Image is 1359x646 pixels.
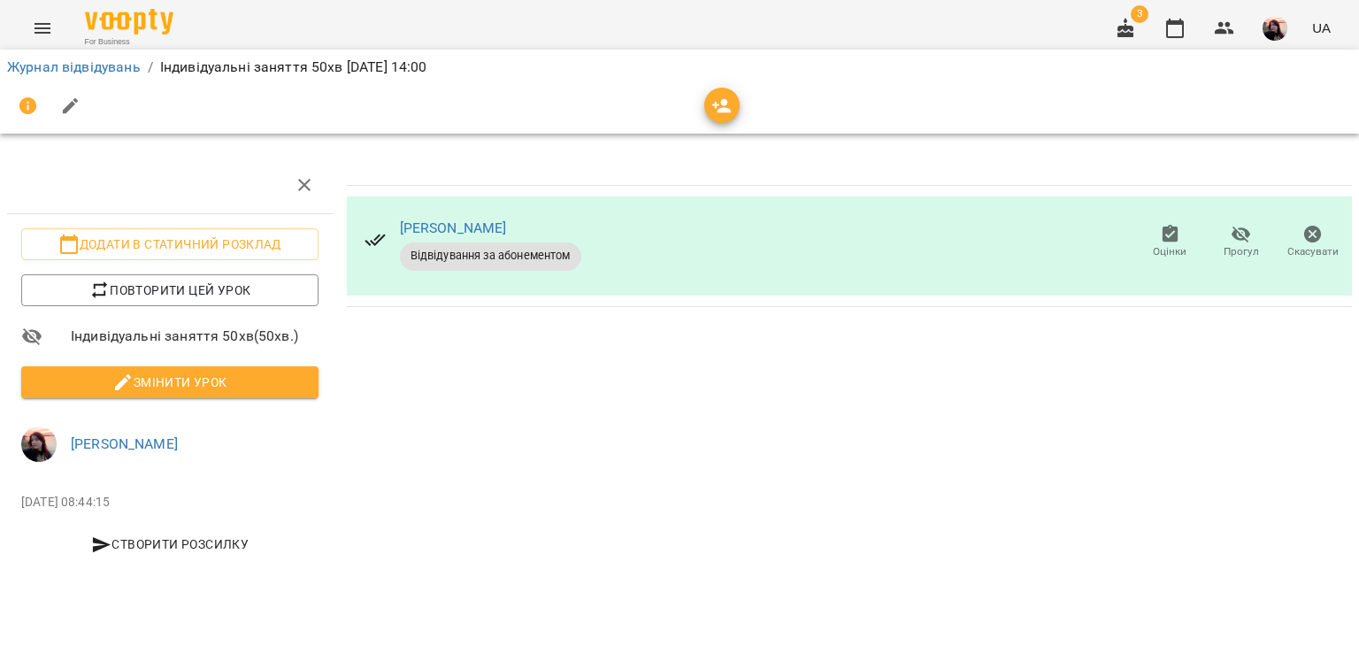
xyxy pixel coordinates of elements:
img: Voopty Logo [85,9,173,35]
button: Скасувати [1277,218,1348,267]
a: Журнал відвідувань [7,58,141,75]
span: Оцінки [1153,244,1186,259]
span: Прогул [1224,244,1259,259]
span: UA [1312,19,1331,37]
button: Змінити урок [21,366,319,398]
span: Змінити урок [35,372,304,393]
span: Додати в статичний розклад [35,234,304,255]
button: Menu [21,7,64,50]
img: 593dfa334cc66595748fde4e2f19f068.jpg [21,427,57,462]
button: Повторити цей урок [21,274,319,306]
span: 3 [1131,5,1148,23]
span: Створити розсилку [28,534,311,555]
li: / [148,57,153,78]
span: Скасувати [1287,244,1339,259]
button: UA [1305,12,1338,44]
p: [DATE] 08:44:15 [21,494,319,511]
span: Відвідування за абонементом [400,248,581,264]
a: [PERSON_NAME] [71,435,178,452]
button: Прогул [1206,218,1278,267]
span: For Business [85,36,173,48]
nav: breadcrumb [7,57,1352,78]
button: Оцінки [1134,218,1206,267]
span: Індивідуальні заняття 50хв ( 50 хв. ) [71,326,319,347]
button: Створити розсилку [21,528,319,560]
button: Додати в статичний розклад [21,228,319,260]
span: Повторити цей урок [35,280,304,301]
p: Індивідуальні заняття 50хв [DATE] 14:00 [160,57,427,78]
img: 593dfa334cc66595748fde4e2f19f068.jpg [1263,16,1287,41]
a: [PERSON_NAME] [400,219,507,236]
